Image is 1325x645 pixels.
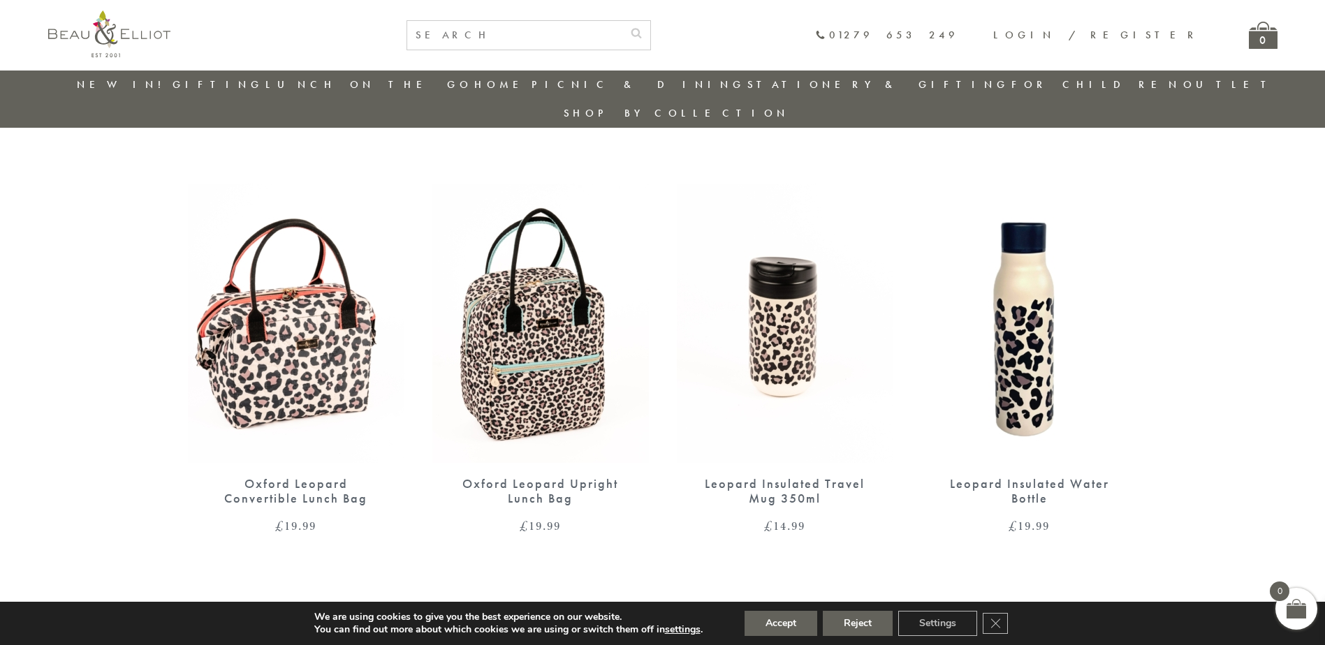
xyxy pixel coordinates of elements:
a: Leopard Insulated Travel Mug 350ml £14.99 [677,184,893,533]
bdi: 14.99 [764,517,805,534]
button: Close GDPR Cookie Banner [983,613,1008,634]
a: Oxford Leopard Upright Lunch Bag £19.99 [432,184,649,533]
a: Picnic & Dining [532,77,745,91]
button: Settings [898,611,977,636]
a: Login / Register [993,28,1200,42]
a: Home [474,77,530,91]
div: Leopard Insulated Travel Mug 350ml [701,477,869,505]
button: Reject [823,611,893,636]
img: logo [48,10,170,57]
bdi: 19.99 [520,517,561,534]
a: New in! [77,77,170,91]
button: settings [665,623,701,636]
bdi: 19.99 [275,517,316,534]
button: Accept [745,611,817,636]
a: Gifting [173,77,263,91]
p: We are using cookies to give you the best experience on our website. [314,611,703,623]
a: Oxford Leopard Convertible Lunch Bag £19.99 [188,184,404,533]
a: Shop by collection [564,106,789,120]
span: £ [764,517,773,534]
div: Oxford Leopard Upright Lunch Bag [457,477,624,505]
bdi: 19.99 [1009,517,1050,534]
a: Stationery & Gifting [747,77,1009,91]
input: SEARCH [407,21,622,50]
p: You can find out more about which cookies we are using or switch them off in . [314,623,703,636]
span: £ [520,517,529,534]
a: Lunch On The Go [265,77,472,91]
a: 01279 653 249 [815,29,958,41]
div: Oxford Leopard Convertible Lunch Bag [212,477,380,505]
span: 0 [1270,581,1289,601]
a: 0 [1249,22,1278,49]
span: £ [1009,517,1018,534]
a: Outlet [1183,77,1276,91]
a: Leopard Insulated Water Bottle £19.99 [921,184,1138,533]
span: £ [275,517,284,534]
a: For Children [1011,77,1181,91]
div: Leopard Insulated Water Bottle [946,477,1113,505]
